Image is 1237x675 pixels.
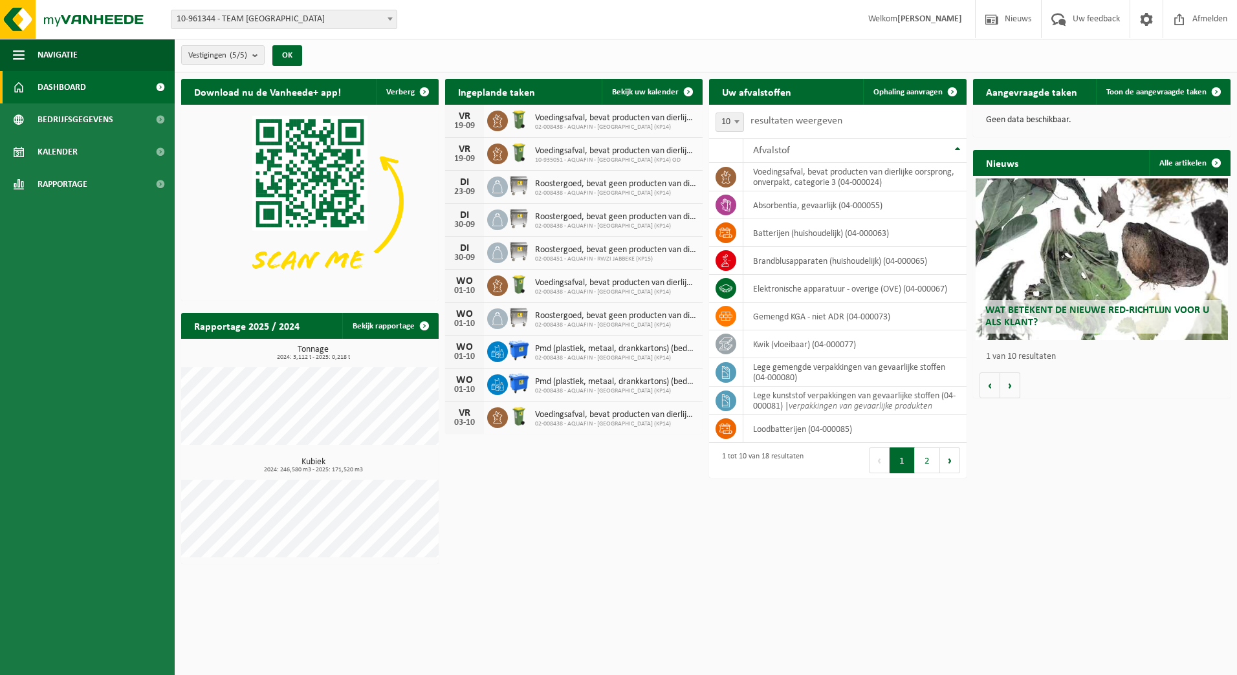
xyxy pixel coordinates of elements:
[986,352,1224,361] p: 1 van 10 resultaten
[976,178,1228,340] a: Wat betekent de nieuwe RED-richtlijn voor u als klant?
[181,45,265,65] button: Vestigingen(5/5)
[452,286,477,295] div: 01-10
[452,144,477,155] div: VR
[38,103,113,136] span: Bedrijfsgegevens
[452,342,477,352] div: WO
[535,123,696,131] span: 02-008438 - AQUAFIN - [GEOGRAPHIC_DATA] (KP14)
[897,14,962,24] strong: [PERSON_NAME]
[452,276,477,286] div: WO
[743,303,967,330] td: gemengd KGA - niet ADR (04-000073)
[535,212,696,222] span: Roostergoed, bevat geen producten van dierlijke oorsprong
[743,387,967,415] td: lege kunststof verpakkingen van gevaarlijke stoffen (04-000081) |
[508,241,530,262] img: WB-1100-GAL-GY-01
[535,354,696,362] span: 02-008438 - AQUAFIN - [GEOGRAPHIC_DATA] (KP14)
[535,410,696,420] span: Voedingsafval, bevat producten van dierlijke oorsprong, onverpakt, categorie 3
[753,145,790,156] span: Afvalstof
[188,458,439,473] h3: Kubiek
[188,46,247,65] span: Vestigingen
[535,156,696,164] span: 10-935051 - AQUAFIN - [GEOGRAPHIC_DATA] (KP14) OD
[445,79,548,104] h2: Ingeplande taken
[743,358,967,387] td: lege gemengde verpakkingen van gevaarlijke stoffen (04-000080)
[743,247,967,275] td: brandblusapparaten (huishoudelijk) (04-000065)
[508,175,530,197] img: WB-1100-GAL-GY-01
[508,405,530,427] img: WB-0140-HPE-GN-50
[1000,372,1020,398] button: Volgende
[716,446,804,475] div: 1 tot 10 van 18 resultaten
[452,375,477,385] div: WO
[535,344,696,354] span: Pmd (plastiek, metaal, drankkartons) (bedrijven)
[535,278,696,288] span: Voedingsafval, bevat producten van dierlijke oorsprong, onverpakt, categorie 3
[452,111,477,122] div: VR
[535,420,696,428] span: 02-008438 - AQUAFIN - [GEOGRAPHIC_DATA] (KP14)
[743,191,967,219] td: absorbentia, gevaarlijk (04-000055)
[869,447,890,473] button: Previous
[452,385,477,394] div: 01-10
[452,210,477,220] div: DI
[535,387,696,395] span: 02-008438 - AQUAFIN - [GEOGRAPHIC_DATA] (KP14)
[973,79,1090,104] h2: Aangevraagde taken
[716,112,744,132] span: 10
[890,447,915,473] button: 1
[973,150,1031,175] h2: Nieuws
[535,179,696,189] span: Roostergoed, bevat geen producten van dierlijke oorsprong
[452,243,477,253] div: DI
[342,313,437,339] a: Bekijk rapportage
[743,163,967,191] td: voedingsafval, bevat producten van dierlijke oorsprong, onverpakt, categorie 3 (04-000024)
[452,187,477,197] div: 23-09
[452,220,477,230] div: 30-09
[188,345,439,361] h3: Tonnage
[980,372,1000,398] button: Vorige
[508,273,530,295] img: WB-0140-HPE-GN-50
[1149,150,1229,176] a: Alle artikelen
[38,136,78,168] span: Kalender
[743,219,967,247] td: batterijen (huishoudelijk) (04-000063)
[452,309,477,319] div: WO
[171,10,397,29] span: 10-961344 - TEAM OOSTENDE
[612,88,679,96] span: Bekijk uw kalender
[181,105,439,298] img: Download de VHEPlus App
[508,372,530,394] img: WB-1100-HPE-BE-01
[743,275,967,303] td: elektronische apparatuur - overige (OVE) (04-000067)
[38,71,86,103] span: Dashboard
[452,177,477,187] div: DI
[188,354,439,361] span: 2024: 3,112 t - 2025: 0,218 t
[873,88,943,96] span: Ophaling aanvragen
[508,109,530,131] img: WB-0140-HPE-GN-50
[181,79,354,104] h2: Download nu de Vanheede+ app!
[38,168,87,200] span: Rapportage
[863,79,965,105] a: Ophaling aanvragen
[171,10,397,28] span: 10-961344 - TEAM OOSTENDE
[985,305,1209,328] span: Wat betekent de nieuwe RED-richtlijn voor u als klant?
[452,408,477,418] div: VR
[508,339,530,361] img: WB-1100-HPE-BE-01
[535,113,696,123] span: Voedingsafval, bevat producten van dierlijke oorsprong, onverpakt, categorie 3
[386,88,415,96] span: Verberg
[376,79,437,105] button: Verberg
[535,311,696,321] span: Roostergoed, bevat geen producten van dierlijke oorsprong
[709,79,804,104] h2: Uw afvalstoffen
[789,402,932,411] i: verpakkingen van gevaarlijke produkten
[452,253,477,262] div: 30-09
[452,155,477,164] div: 19-09
[508,306,530,328] img: WB-1100-GAL-GY-01
[986,116,1218,125] p: Geen data beschikbaar.
[750,116,842,126] label: resultaten weergeven
[38,39,78,71] span: Navigatie
[508,208,530,230] img: WB-1100-GAL-GY-01
[535,245,696,255] span: Roostergoed, bevat geen producten van dierlijke oorsprong
[535,189,696,197] span: 02-008438 - AQUAFIN - [GEOGRAPHIC_DATA] (KP14)
[535,321,696,329] span: 02-008438 - AQUAFIN - [GEOGRAPHIC_DATA] (KP14)
[743,330,967,358] td: kwik (vloeibaar) (04-000077)
[535,288,696,296] span: 02-008438 - AQUAFIN - [GEOGRAPHIC_DATA] (KP14)
[602,79,701,105] a: Bekijk uw kalender
[535,222,696,230] span: 02-008438 - AQUAFIN - [GEOGRAPHIC_DATA] (KP14)
[743,415,967,443] td: loodbatterijen (04-000085)
[535,146,696,156] span: Voedingsafval, bevat producten van dierlijke oorsprong, onverpakt, categorie 3
[452,319,477,328] div: 01-10
[452,122,477,131] div: 19-09
[1106,88,1207,96] span: Toon de aangevraagde taken
[535,377,696,387] span: Pmd (plastiek, metaal, drankkartons) (bedrijven)
[535,255,696,263] span: 02-008451 - AQUAFIN - RWZI JABBEKE (KP15)
[188,467,439,473] span: 2024: 246,580 m3 - 2025: 171,520 m3
[915,447,940,473] button: 2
